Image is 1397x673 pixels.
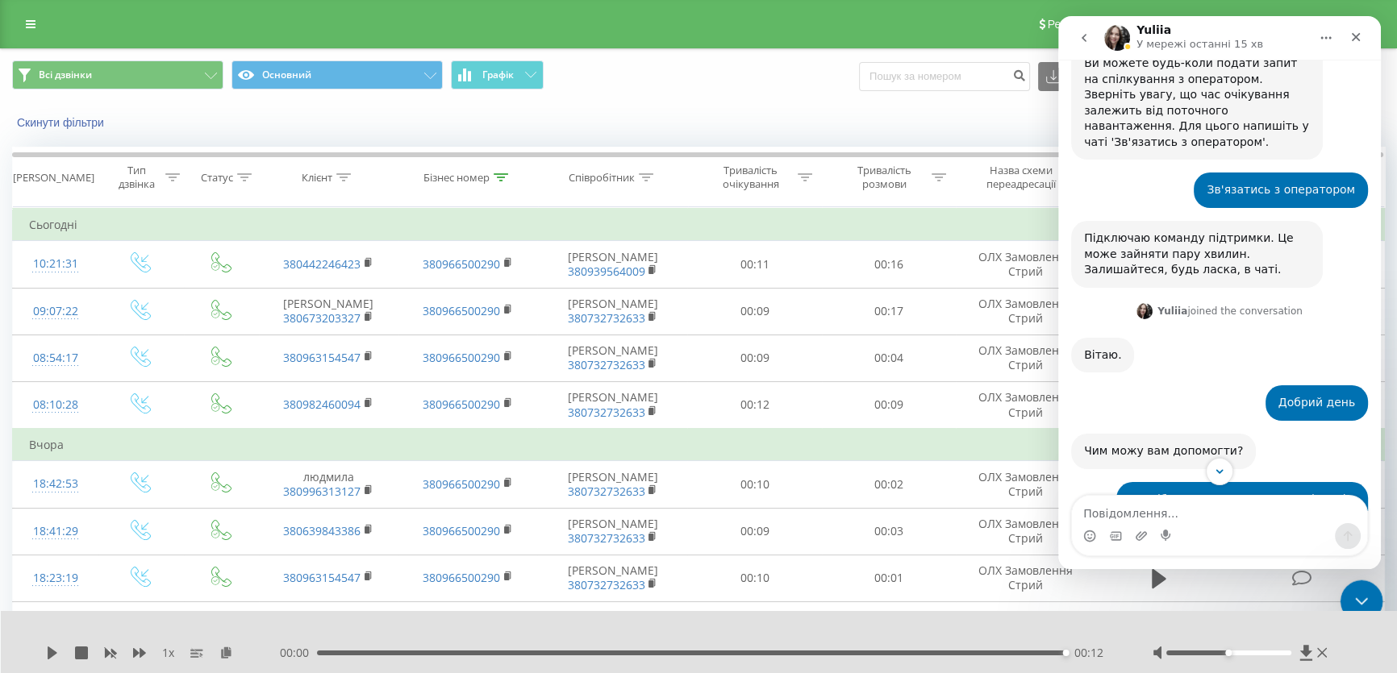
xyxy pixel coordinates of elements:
td: [PERSON_NAME] [537,601,687,648]
td: 00:09 [822,381,956,429]
span: Графік [482,69,514,81]
td: [PERSON_NAME] [537,461,687,508]
td: [PERSON_NAME] [537,241,687,288]
td: ОЛХ Замовлення Стрий [956,555,1095,601]
a: 380732732633 [567,530,644,546]
span: 1 x [162,645,174,661]
iframe: Intercom live chat [1058,16,1381,569]
td: 00:09 [687,334,821,381]
span: 00:12 [1074,645,1103,661]
a: 380966500290 [423,256,500,272]
a: 380996313127 [283,484,361,499]
a: 380966500290 [423,350,500,365]
td: [PERSON_NAME] [537,381,687,429]
a: 380966500290 [423,570,500,585]
div: Статус [201,171,233,185]
td: [PERSON_NAME] [537,555,687,601]
a: 380966500290 [423,397,500,412]
input: Пошук за номером [859,62,1030,91]
div: 18:41:29 [29,516,82,547]
div: 14:18:20 [29,609,82,641]
td: ОЛХ Замовлення Стрий [956,601,1095,648]
td: ОЛХ Замовлення Стрий [956,508,1095,555]
td: [PERSON_NAME] [537,508,687,555]
td: ОЛХ Замовлення Стрий [956,241,1095,288]
div: Бізнес номер [423,171,490,185]
button: Графік [451,60,544,89]
td: Вчора [13,429,1385,461]
div: 08:54:17 [29,343,82,374]
div: Тривалість розмови [841,164,928,191]
span: Всі дзвінки [39,69,92,81]
button: Скинути фільтри [12,115,112,130]
a: 380966500290 [423,476,500,492]
button: Основний [231,60,443,89]
button: Всі дзвінки [12,60,223,89]
button: Експорт [1038,62,1125,91]
div: Назва схеми переадресації [978,164,1065,191]
a: 380639843386 [283,523,361,538]
td: 00:02 [822,461,956,508]
a: 380442246423 [283,256,361,272]
a: 380963154547 [283,570,361,585]
a: 380732732633 [567,405,644,420]
td: ОЛХ Замовлення Стрий [956,334,1095,381]
td: 00:16 [822,241,956,288]
td: [PERSON_NAME] [259,288,398,334]
td: Сьогодні [13,209,1385,241]
div: 10:21:31 [29,248,82,280]
div: 09:07:22 [29,296,82,327]
a: 380966500290 [423,523,500,538]
a: 380673203327 [283,310,361,326]
td: [PERSON_NAME] [537,288,687,334]
td: 00:09 [687,508,821,555]
td: 00:04 [822,334,956,381]
td: 00:10 [687,555,821,601]
a: 380982460094 [283,397,361,412]
td: 00:12 [687,381,821,429]
div: [PERSON_NAME] [13,171,94,185]
div: Accessibility label [1063,650,1070,656]
td: 00:17 [687,601,821,648]
div: Тип дзвінка [113,164,161,191]
td: 00:03 [822,508,956,555]
a: 380732732633 [567,357,644,372]
a: 380732732633 [567,484,644,499]
td: 04:04 [822,601,956,648]
a: 380939564009 [567,264,644,279]
a: 380966500290 [423,303,500,318]
td: людмила [259,461,398,508]
div: Клієнт [302,171,332,185]
td: ОЛХ Замовлення Стрий [956,461,1095,508]
a: 380963154547 [283,350,361,365]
